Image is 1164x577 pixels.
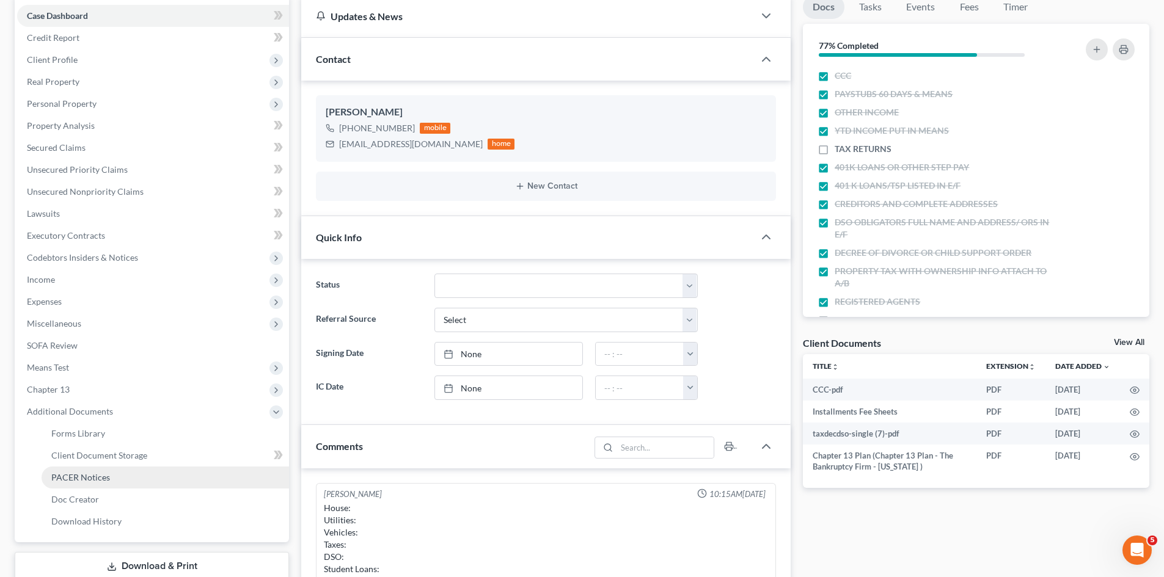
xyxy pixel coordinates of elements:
div: [PERSON_NAME] [324,488,382,500]
a: Titleunfold_more [813,361,839,371]
a: View All [1114,338,1144,347]
strong: 77% Completed [819,40,879,51]
a: None [435,376,582,399]
input: -- : -- [596,376,684,399]
span: PAYSTUBS 60 DAYS & MEANS [835,88,953,100]
span: REGISTERED AGENTS [835,296,920,308]
td: Chapter 13 Plan (Chapter 13 Plan - The Bankruptcy Firm - [US_STATE] ) [803,445,976,478]
label: Status [310,274,428,298]
span: PACER Notices [51,472,110,482]
span: Forms Library [51,428,105,438]
span: Codebtors Insiders & Notices [27,252,138,263]
a: Doc Creator [42,488,289,510]
span: Unsecured Priority Claims [27,164,128,175]
span: Personal Property [27,98,97,109]
span: Income [27,274,55,285]
button: New Contact [326,181,766,191]
td: taxdecdso-single (7)-pdf [803,423,976,445]
span: 401 K LOANS/TSP LISTED IN E/F [835,180,961,192]
td: CCC-pdf [803,379,976,401]
span: CREDITORS AND COMPLETE ADDRESSES [835,198,998,210]
td: PDF [976,423,1045,445]
input: -- : -- [596,343,684,366]
label: IC Date [310,376,428,400]
a: Forms Library [42,423,289,445]
label: Signing Date [310,342,428,366]
div: home [488,139,514,150]
td: [DATE] [1045,445,1120,478]
span: Property Analysis [27,120,95,131]
a: Download History [42,510,289,532]
span: Client Document Storage [51,450,147,460]
span: Download History [51,516,122,526]
a: Date Added expand_more [1055,361,1110,371]
span: 10:15AM[DATE] [709,488,766,500]
a: None [435,343,582,366]
a: Client Document Storage [42,445,289,466]
i: unfold_more [1028,363,1036,371]
td: PDF [976,445,1045,478]
span: [PHONE_NUMBER] [339,123,415,133]
td: [DATE] [1045,379,1120,401]
span: Real Property [27,76,79,87]
td: PDF [976,379,1045,401]
span: Miscellaneous [27,318,81,328]
span: Case Dashboard [27,10,88,21]
a: Case Dashboard [17,5,289,27]
td: [DATE] [1045,401,1120,423]
a: Credit Report [17,27,289,49]
span: Expenses [27,296,62,307]
span: 5 [1148,535,1157,545]
div: Updates & News [316,10,739,23]
a: Unsecured Priority Claims [17,159,289,181]
a: Unsecured Nonpriority Claims [17,181,289,203]
td: PDF [976,401,1045,423]
span: Means Test [27,362,69,372]
span: Executory Contracts [27,230,105,241]
span: Comments [316,440,363,452]
span: DECREE OF DIVORCE OR CHILD SUPPORT ORDER [835,247,1031,259]
div: mobile [420,123,450,134]
span: OTHER INCOME [835,106,899,118]
a: PACER Notices [42,466,289,488]
label: Referral Source [310,308,428,332]
a: Executory Contracts [17,225,289,247]
span: Credit Report [27,32,79,43]
a: Secured Claims [17,137,289,159]
span: DSO OBLIGATORS FULL NAME AND ADDRESS/ ORS IN E/F [835,216,1052,241]
a: SOFA Review [17,335,289,357]
span: SOFA Review [27,340,78,350]
i: unfold_more [832,363,839,371]
span: YTD INCOME PUT IN MEANS [835,125,949,137]
span: Secured Claims [27,142,86,153]
span: 401K LOANS OR OTHER STEP PAY [835,161,969,173]
span: Unsecured Nonpriority Claims [27,186,144,197]
div: [PERSON_NAME] [326,105,766,120]
span: Additional Documents [27,406,113,416]
span: Chapter 13 [27,384,70,394]
span: PROPERTY TAX WITH OWNERSHIP INFO ATTACH TO A/B [835,265,1052,289]
span: Lawsuits [27,208,60,219]
div: Client Documents [803,336,881,349]
a: Property Analysis [17,115,289,137]
span: Doc Creator [51,494,99,504]
span: BANK BALANCES [835,314,905,326]
iframe: Intercom live chat [1122,535,1152,565]
td: Installments Fee Sheets [803,401,976,423]
span: CCC [835,70,851,82]
span: Contact [316,53,351,65]
i: expand_more [1103,363,1110,371]
input: Search... [617,437,714,458]
span: Client Profile [27,54,78,65]
a: Extensionunfold_more [986,361,1036,371]
td: [DATE] [1045,423,1120,445]
a: Lawsuits [17,203,289,225]
span: Quick Info [316,231,362,243]
span: TAX RETURNS [835,143,891,155]
div: [EMAIL_ADDRESS][DOMAIN_NAME] [339,138,483,150]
